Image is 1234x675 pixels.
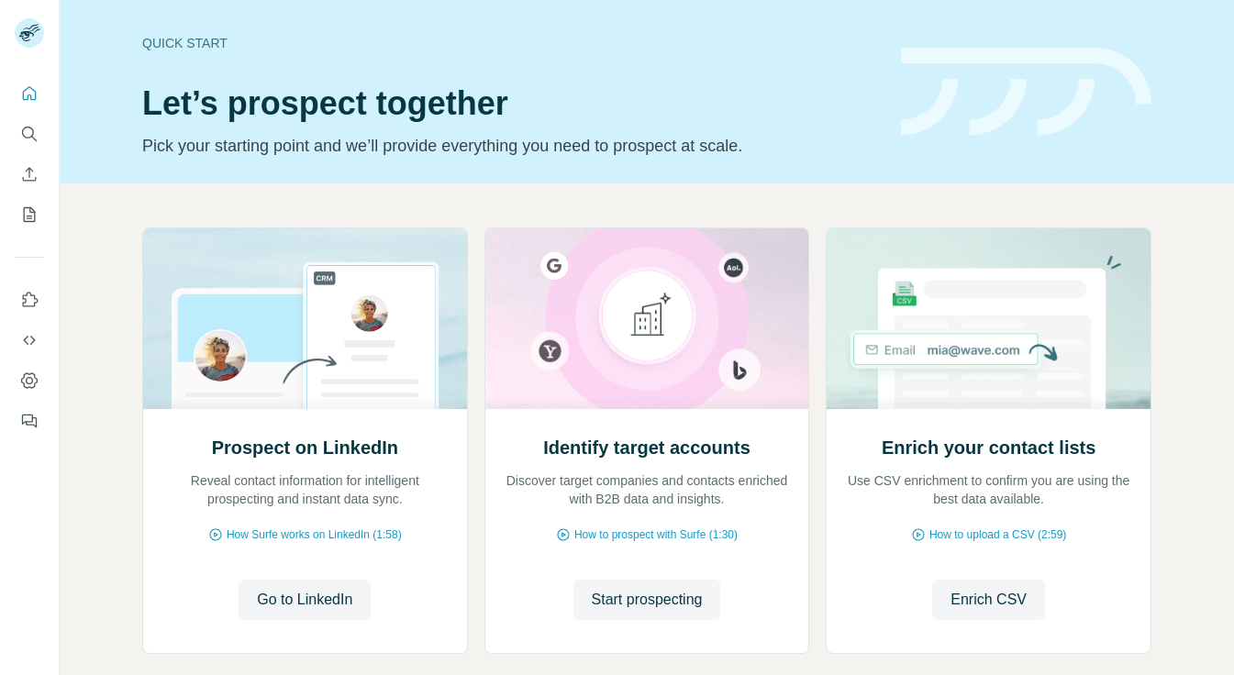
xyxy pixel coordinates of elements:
[161,471,449,508] p: Reveal contact information for intelligent prospecting and instant data sync.
[951,589,1027,611] span: Enrich CSV
[15,283,44,316] button: Use Surfe on LinkedIn
[15,117,44,150] button: Search
[543,435,750,460] h2: Identify target accounts
[504,471,791,508] p: Discover target companies and contacts enriched with B2B data and insights.
[932,580,1045,620] button: Enrich CSV
[15,404,44,437] button: Feedback
[574,526,738,543] span: How to prospect with Surfe (1:30)
[573,580,721,620] button: Start prospecting
[592,589,703,611] span: Start prospecting
[15,198,44,231] button: My lists
[15,324,44,357] button: Use Surfe API
[15,77,44,110] button: Quick start
[227,526,402,543] span: How Surfe works on LinkedIn (1:58)
[15,158,44,191] button: Enrich CSV
[882,435,1095,460] h2: Enrich your contact lists
[901,48,1151,137] img: banner
[142,228,468,409] img: Prospect on LinkedIn
[142,133,879,159] p: Pick your starting point and we’ll provide everything you need to prospect at scale.
[239,580,371,620] button: Go to LinkedIn
[826,228,1151,409] img: Enrich your contact lists
[212,435,398,460] h2: Prospect on LinkedIn
[15,364,44,397] button: Dashboard
[929,526,1066,543] span: How to upload a CSV (2:59)
[845,471,1132,508] p: Use CSV enrichment to confirm you are using the best data available.
[142,85,879,122] h1: Let’s prospect together
[484,228,810,409] img: Identify target accounts
[257,589,352,611] span: Go to LinkedIn
[142,34,879,52] div: Quick start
